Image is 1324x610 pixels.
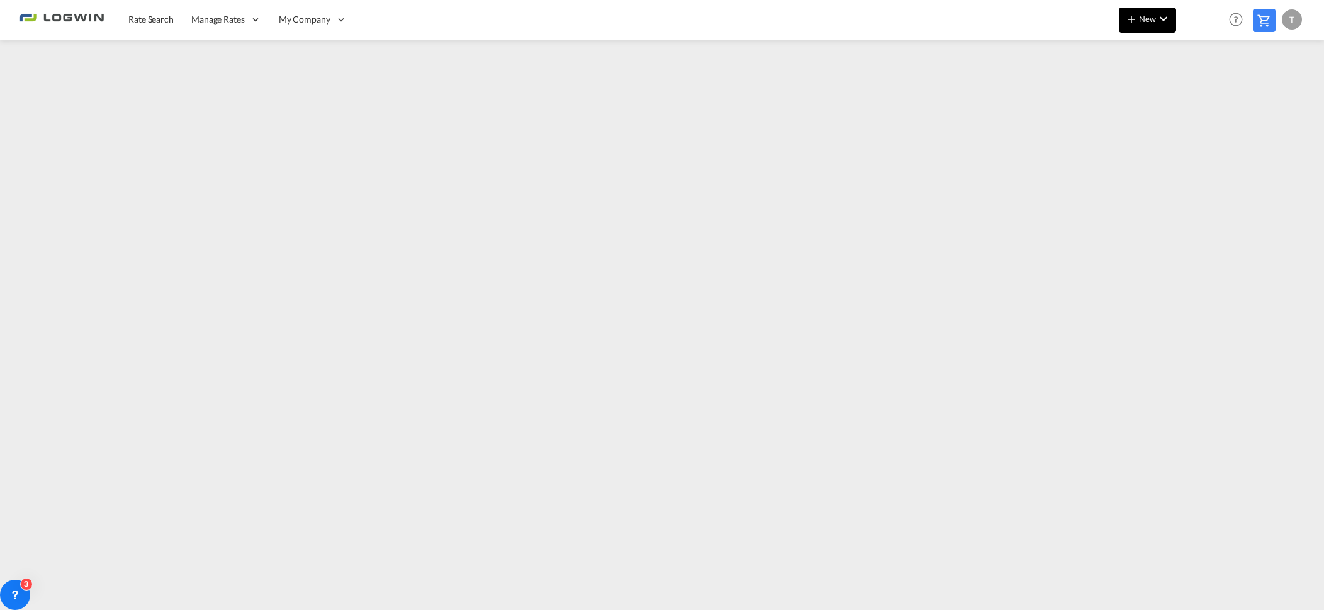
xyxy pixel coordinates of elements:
div: T [1282,9,1302,30]
span: Help [1225,9,1247,30]
div: Help [1225,9,1253,31]
span: New [1124,14,1171,24]
span: Rate Search [128,14,174,25]
md-icon: icon-chevron-down [1156,11,1171,26]
span: Manage Rates [191,13,245,26]
button: icon-plus 400-fgNewicon-chevron-down [1119,8,1176,33]
img: 2761ae10d95411efa20a1f5e0282d2d7.png [19,6,104,34]
md-icon: icon-plus 400-fg [1124,11,1139,26]
span: My Company [279,13,330,26]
